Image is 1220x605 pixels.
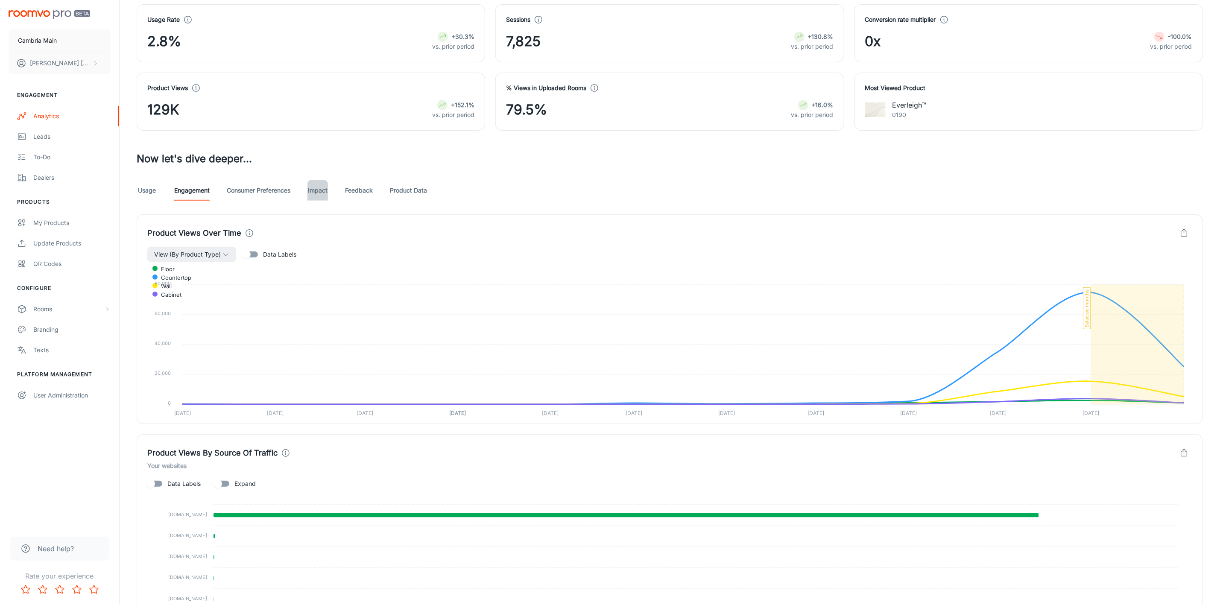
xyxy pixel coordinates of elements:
[432,42,474,51] p: vs. prior period
[1150,42,1192,51] p: vs. prior period
[9,29,111,52] button: Cambria Main
[33,173,111,182] div: Dealers
[865,31,881,52] span: 0x
[147,247,236,262] button: View (By Product Type)
[155,274,191,281] span: Countertop
[9,52,111,74] button: [PERSON_NAME] [PERSON_NAME]
[147,83,188,93] h4: Product Views
[168,575,207,581] tspan: [DOMAIN_NAME]
[626,410,642,416] tspan: [DATE]
[791,42,834,51] p: vs. prior period
[17,581,34,598] button: Rate 1 star
[808,410,825,416] tspan: [DATE]
[85,581,102,598] button: Rate 5 star
[155,265,175,273] span: Floor
[168,532,207,538] tspan: [DOMAIN_NAME]
[506,31,541,52] span: 7,825
[307,180,328,201] a: Impact
[33,304,104,314] div: Rooms
[155,281,171,286] tspan: 80,000
[451,101,474,108] strong: +152.1%
[990,410,1007,416] tspan: [DATE]
[33,218,111,228] div: My Products
[791,110,834,120] p: vs. prior period
[155,340,171,346] tspan: 40,000
[718,410,735,416] tspan: [DATE]
[542,410,559,416] tspan: [DATE]
[137,180,157,201] a: Usage
[234,479,256,488] span: Expand
[30,58,90,68] p: [PERSON_NAME] [PERSON_NAME]
[506,83,586,93] h4: % Views in Uploaded Rooms
[167,479,201,488] span: Data Labels
[34,581,51,598] button: Rate 2 star
[1168,33,1192,40] strong: -100.0%
[892,100,927,110] p: Everleigh™
[155,310,171,316] tspan: 60,000
[901,410,917,416] tspan: [DATE]
[432,110,474,120] p: vs. prior period
[227,180,290,201] a: Consumer Preferences
[155,291,181,298] span: Cabinet
[33,132,111,141] div: Leads
[168,400,171,406] tspan: 0
[33,111,111,121] div: Analytics
[263,250,296,259] span: Data Labels
[33,259,111,269] div: QR Codes
[174,410,191,416] tspan: [DATE]
[147,447,278,459] h4: Product Views By Source Of Traffic
[33,239,111,248] div: Update Products
[345,180,373,201] a: Feedback
[33,325,111,334] div: Branding
[865,15,936,24] h4: Conversion rate multiplier
[33,152,111,162] div: To-do
[7,571,112,581] p: Rate your experience
[168,596,207,602] tspan: [DOMAIN_NAME]
[808,33,834,40] strong: +130.8%
[451,33,474,40] strong: +30.3%
[1083,410,1100,416] tspan: [DATE]
[267,410,284,416] tspan: [DATE]
[137,151,1203,167] h3: Now let's dive deeper...
[174,180,210,201] a: Engagement
[38,544,74,554] span: Need help?
[51,581,68,598] button: Rate 3 star
[812,101,834,108] strong: +16.0%
[168,553,207,559] tspan: [DOMAIN_NAME]
[154,249,221,260] span: View (By Product Type)
[865,99,886,120] img: Everleigh™
[168,511,207,517] tspan: [DOMAIN_NAME]
[449,410,466,416] tspan: [DATE]
[147,31,181,52] span: 2.8%
[147,15,180,24] h4: Usage Rate
[390,180,427,201] a: Product Data
[33,391,111,400] div: User Administration
[155,370,171,376] tspan: 20,000
[147,227,241,239] h4: Product Views Over Time
[147,461,1192,471] h6: Your websites
[865,83,1192,93] h4: Most Viewed Product
[18,36,57,45] p: Cambria Main
[506,15,530,24] h4: Sessions
[33,345,111,355] div: Texts
[892,110,927,120] p: 0190
[357,410,373,416] tspan: [DATE]
[506,99,547,120] span: 79.5%
[68,581,85,598] button: Rate 4 star
[9,10,90,19] img: Roomvo PRO Beta
[147,99,179,120] span: 129K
